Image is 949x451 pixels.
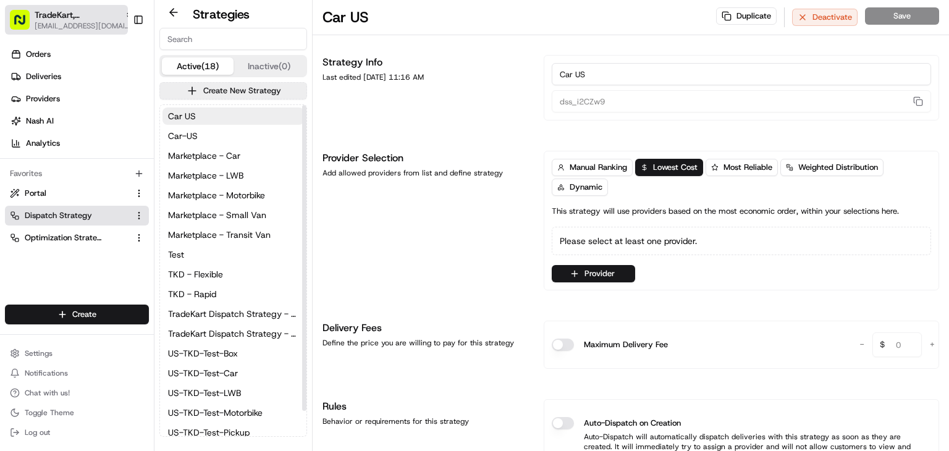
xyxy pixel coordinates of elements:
[162,187,304,204] a: Marketplace - Motorbike
[26,138,60,149] span: Analytics
[10,188,129,199] a: Portal
[162,325,304,342] a: TradeKart Dispatch Strategy - Choice Assign
[5,228,149,248] button: Optimization Strategy
[780,159,884,176] button: Weighted Distribution
[192,158,225,172] button: See all
[5,384,149,402] button: Chat with us!
[5,133,154,153] a: Analytics
[168,169,243,182] span: Marketplace - LWB
[26,117,48,140] img: 4920774857489_3d7f54699973ba98c624_72.jpg
[723,162,772,173] span: Most Reliable
[25,225,35,235] img: 1736555255976-a54dd68f-1ca7-489b-9aae-adbdc363a1c4
[168,347,238,360] span: US-TKD-Test-Box
[35,9,120,21] button: TradeKart, [GEOGRAPHIC_DATA]
[5,67,154,86] a: Deliveries
[210,121,225,136] button: Start new chat
[109,191,135,201] span: [DATE]
[35,21,133,31] span: [EMAIL_ADDRESS][DOMAIN_NAME]
[32,79,204,92] input: Clear
[56,117,203,130] div: Start new chat
[552,159,633,176] button: Manual Ranking
[12,49,225,69] p: Welcome 👋
[5,164,149,183] div: Favorites
[25,210,92,221] span: Dispatch Strategy
[168,268,223,280] span: TKD - Flexible
[168,209,266,221] span: Marketplace - Small Van
[168,288,216,300] span: TKD - Rapid
[323,7,369,27] h1: Car US
[168,407,263,419] span: US-TKD-Test-Motorbike
[162,246,304,263] button: Test
[168,387,241,399] span: US-TKD-Test-LWB
[168,110,196,122] span: Car US
[162,345,304,362] button: US-TKD-Test-Box
[570,182,602,193] span: Dynamic
[168,130,198,142] span: Car-US
[25,408,74,418] span: Toggle Theme
[38,224,132,234] span: Wisdom [PERSON_NAME]
[123,306,150,315] span: Pylon
[552,265,635,282] button: Provider
[103,191,107,201] span: •
[25,368,68,378] span: Notifications
[162,424,304,441] button: US-TKD-Test-Pickup
[162,167,304,184] a: Marketplace - LWB
[5,111,154,131] a: Nash AI
[584,339,668,351] label: Maximum Delivery Fee
[162,147,304,164] button: Marketplace - Car
[7,271,99,293] a: 📗Knowledge Base
[25,232,103,243] span: Optimization Strategy
[162,384,304,402] a: US-TKD-Test-LWB
[323,416,529,426] div: Behavior or requirements for this strategy
[38,191,100,201] span: [PERSON_NAME]
[168,189,265,201] span: Marketplace - Motorbike
[25,276,95,288] span: Knowledge Base
[56,130,170,140] div: We're available if you need us!
[26,93,60,104] span: Providers
[162,266,304,283] button: TKD - Flexible
[25,388,70,398] span: Chat with us!
[162,404,304,421] a: US-TKD-Test-Motorbike
[5,365,149,382] button: Notifications
[141,224,166,234] span: [DATE]
[162,127,304,145] button: Car-US
[323,399,529,414] h1: Rules
[162,57,234,75] button: Active (18)
[5,206,149,225] button: Dispatch Strategy
[584,417,681,429] label: Auto-Dispatch on Creation
[10,210,129,221] a: Dispatch Strategy
[168,229,271,241] span: Marketplace - Transit Van
[162,305,304,322] a: TradeKart Dispatch Strategy - Auto Assign
[134,224,138,234] span: •
[72,309,96,320] span: Create
[159,28,307,50] input: Search
[117,276,198,288] span: API Documentation
[323,321,529,335] h1: Delivery Fees
[87,305,150,315] a: Powered byPylon
[104,277,114,287] div: 💻
[653,162,698,173] span: Lowest Cost
[10,232,129,243] a: Optimization Strategy
[5,424,149,441] button: Log out
[162,226,304,243] a: Marketplace - Transit Van
[168,308,298,320] span: TradeKart Dispatch Strategy - Auto Assign
[159,82,307,99] button: Create New Strategy
[162,285,304,303] a: TKD - Rapid
[5,89,154,109] a: Providers
[162,107,304,125] button: Car US
[193,6,250,23] h2: Strategies
[234,57,305,75] button: Inactive (0)
[12,213,32,237] img: Wisdom Oko
[552,227,931,255] div: Please select at least one provider.
[162,365,304,382] button: US-TKD-Test-Car
[323,72,529,82] div: Last edited [DATE] 11:16 AM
